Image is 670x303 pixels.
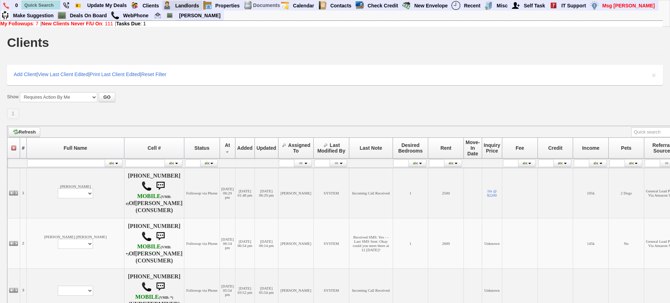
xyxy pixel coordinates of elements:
td: 1 [393,168,428,218]
a: IT Support [559,1,589,10]
button: GO [99,92,115,102]
a: Check Credit [365,1,401,10]
td: 2 Dogs [609,168,644,218]
a: Contacts [327,1,355,10]
a: 1br @ $2200 [487,189,497,197]
h4: [PHONE_NUMBER] Of (CONSUMER) [126,173,183,214]
td: 1 [393,218,428,268]
a: Update My Deals [84,1,130,10]
a: WebPhone [120,11,152,20]
img: landlord.png [163,1,172,10]
img: jorge@homesweethomeproperties.com [155,12,161,18]
td: [DATE] 01:48 pm [235,168,255,218]
a: Self Task [521,1,548,10]
a: Recent [461,1,484,10]
img: help2.png [549,1,558,10]
td: No [609,218,644,268]
span: Status [194,145,209,151]
img: appt_icon.png [281,1,289,10]
a: View Last Client Edited [38,72,88,77]
span: Fee [516,145,524,151]
span: Full Name [63,145,87,151]
td: Incoming Call Received [349,168,393,218]
img: properties.png [203,1,212,10]
font: (VMB: *) [159,296,173,299]
td: Received SMS: Yes - - Last SMS Sent: Okay could you meet there at 12 [DATE]? [349,218,393,268]
span: Assigned To [288,142,311,154]
td: [DATE] 06:29 pm [220,168,235,218]
img: Bookmark.png [75,2,81,8]
img: sms.png [153,229,167,243]
a: 1 [7,109,19,118]
a: Print Last Client Edited [90,72,140,77]
td: [PERSON_NAME] [26,168,124,218]
a: Clients [140,1,162,10]
img: call.png [111,11,119,20]
td: [DATE] 06:54 pm [235,218,255,268]
a: New Envelope [411,1,451,10]
h4: [PHONE_NUMBER] Of (CONSUMER) [126,223,183,264]
a: My Followups: 7 [0,21,38,26]
b: Verizon Wireless [126,243,171,257]
img: chalkboard.png [57,11,66,20]
font: MOBILE [137,193,161,199]
td: [DATE] 06:14 pm [220,218,235,268]
td: 2600 [428,218,464,268]
img: money.png [590,1,599,10]
span: Cell # [148,145,161,151]
td: 2500 [428,168,464,218]
img: sms.png [153,280,167,294]
img: creditreport.png [355,1,364,10]
span: At [225,142,230,148]
a: New Clients Never F/U On: 111 [42,21,113,26]
td: [DATE] 06:29 pm [254,168,278,218]
label: Show [7,94,19,100]
span: Inquiry Price [484,142,500,154]
a: [PERSON_NAME] [176,11,223,20]
td: Documents [253,1,280,10]
td: Followup via Phone [184,168,220,218]
font: (VMB: #) [126,195,171,206]
b: Verizon Wireless [135,294,173,300]
span: Updated [257,145,276,151]
span: Last Note [359,145,382,151]
font: MOBILE [135,294,159,300]
img: call.png [141,282,152,292]
td: [PERSON_NAME] [278,218,314,268]
a: 0 [12,1,21,10]
td: [DATE] 06:14 pm [254,218,278,268]
img: recent.png [451,1,460,10]
img: phone.png [3,2,9,9]
td: SYSTEM [314,168,349,218]
b: [PERSON_NAME] [135,251,183,257]
h1: Clients [7,36,49,49]
span: Last Modified By [317,142,345,154]
img: sms.png [153,179,167,193]
a: Tasks Due: 1 [116,21,146,26]
a: Misc [494,1,511,10]
a: Landlords [172,1,202,10]
span: Income [582,145,600,151]
span: Desired Bedrooms [398,142,423,154]
td: 1 [20,168,27,218]
a: Msg [PERSON_NAME] [600,1,658,10]
div: | | | [7,65,663,85]
td: 2 [20,218,27,268]
a: Deals On Board [67,11,110,20]
span: Added [237,145,253,151]
a: Reset Filter [141,72,167,77]
span: Rent [441,145,451,151]
b: T-Mobile USA, Inc. [126,193,171,206]
img: clients.png [130,1,139,10]
font: (VMB: *) [126,245,171,256]
input: Quick Search [21,1,60,10]
img: docs.png [244,1,252,10]
td: 105k [573,168,609,218]
img: su2.jpg [1,11,10,20]
b: [PERSON_NAME] [135,200,183,206]
img: call.png [141,231,152,242]
b: Tasks Due [116,21,141,26]
td: [PERSON_NAME] [PERSON_NAME] [26,218,124,268]
font: Msg [PERSON_NAME] [602,3,655,8]
a: Make Suggestion [10,11,57,20]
